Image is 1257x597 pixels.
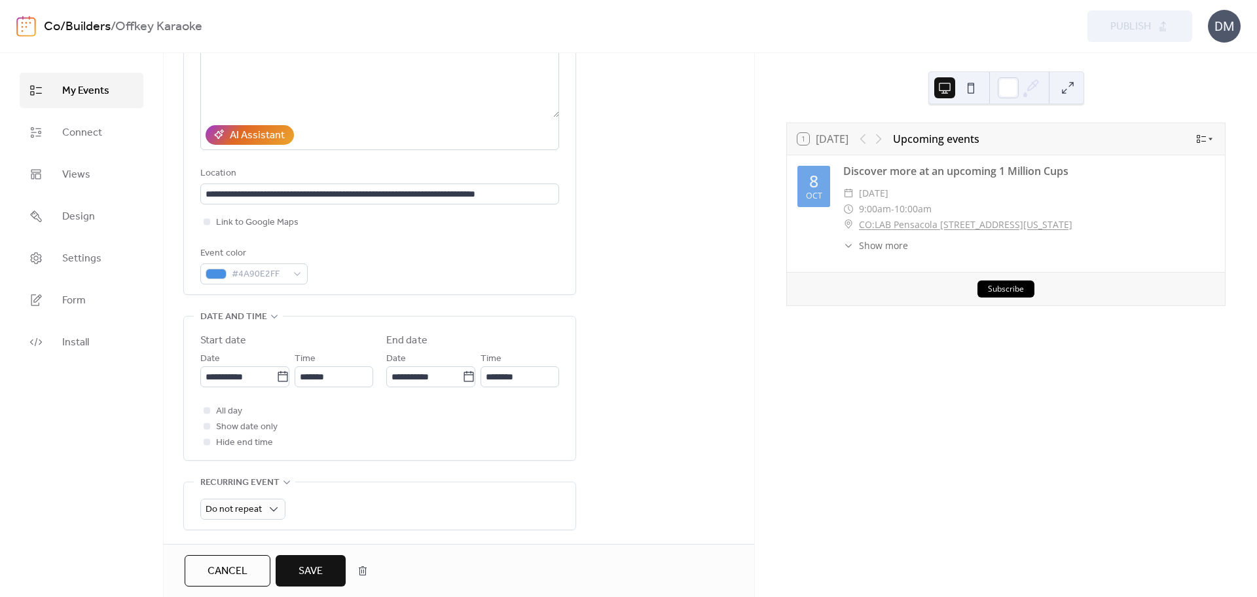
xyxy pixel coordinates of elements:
a: Form [20,282,143,318]
div: Oct [806,192,822,201]
div: 8 [809,173,818,189]
div: ​ [843,217,854,233]
div: ​ [843,201,854,217]
span: Show date only [216,419,278,435]
span: Connect [62,125,102,141]
span: Time [295,351,316,367]
a: CO:LAB Pensacola [STREET_ADDRESS][US_STATE] [859,217,1072,233]
span: [DATE] [859,185,888,201]
div: Location [200,166,556,182]
span: Install [62,335,89,351]
span: Views [62,167,90,183]
div: DM [1208,10,1241,43]
span: Show more [859,239,908,252]
span: 9:00am [859,201,891,217]
div: Discover more at an upcoming 1 Million Cups [843,163,1214,179]
span: Link to Google Maps [216,215,299,231]
span: Time [481,351,501,367]
span: Form [62,293,86,309]
b: / [111,14,115,39]
a: Co/Builders [44,14,111,39]
a: Settings [20,241,143,276]
span: Hide end time [216,435,273,451]
a: Design [20,199,143,234]
span: Cancel [208,564,247,579]
button: AI Assistant [206,125,294,145]
div: ​ [843,185,854,201]
div: AI Assistant [230,128,285,144]
button: Cancel [185,555,270,587]
span: 10:00am [894,201,932,217]
span: Save [299,564,323,579]
a: Install [20,324,143,360]
a: Connect [20,115,143,150]
div: End date [386,333,428,349]
span: Design [62,209,95,225]
span: Do not repeat [206,501,262,518]
span: - [891,201,894,217]
img: logo [16,16,36,37]
button: ​Show more [843,239,908,252]
span: Settings [62,251,101,267]
div: Upcoming events [893,131,979,147]
span: Date and time [200,309,267,325]
button: Save [276,555,346,587]
span: Date [200,351,220,367]
span: #4A90E2FF [232,267,287,282]
b: Offkey Karaoke [115,14,202,39]
a: Views [20,157,143,192]
a: My Events [20,73,143,108]
span: All day [216,404,242,419]
div: Event color [200,246,305,261]
div: Start date [200,333,246,349]
span: Date [386,351,406,367]
div: ​ [843,239,854,252]
span: My Events [62,83,109,99]
button: Subscribe [977,280,1034,298]
span: Recurring event [200,475,280,491]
